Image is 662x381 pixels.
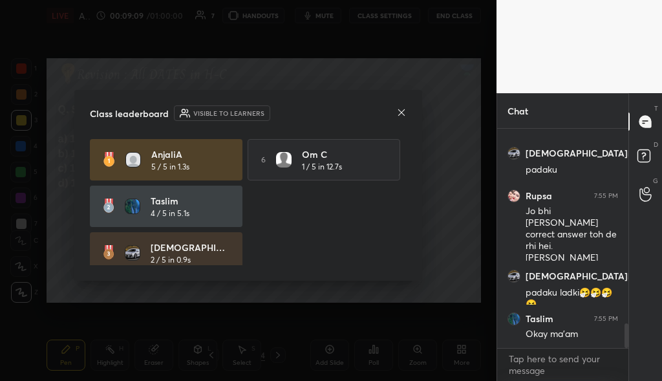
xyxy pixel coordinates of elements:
[125,245,140,261] img: 9e3ddf87aeaa4b68aef0c30e77e809db.jpg
[103,152,115,168] img: rank-1.ed6cb560.svg
[526,205,618,276] div: Jo bhi [PERSON_NAME] correct answer toh de rhi hei. [PERSON_NAME] apna dekhna chahiye
[497,129,628,349] div: grid
[507,147,520,160] img: 9e3ddf87aeaa4b68aef0c30e77e809db.jpg
[151,208,189,219] h5: 4 / 5 in 5.1s
[594,315,618,323] div: 7:55 PM
[193,109,264,118] h6: Visible to learners
[151,147,231,161] h4: AnjaliA
[261,154,266,166] h5: 6
[151,194,231,208] h4: Taslim
[526,164,618,177] div: padaku
[276,152,292,168] img: default.png
[594,192,618,200] div: 7:55 PM
[497,94,539,128] p: Chat
[654,140,658,149] p: D
[526,287,618,311] div: padaku ladki🤧🤧🤧🤧
[125,199,140,214] img: 2611757c5c8946658a25c693b98cc485.jpg
[654,103,658,113] p: T
[103,245,114,261] img: rank-3.169bc593.svg
[507,312,520,325] img: 2611757c5c8946658a25c693b98cc485.jpg
[151,161,189,173] h5: 5 / 5 in 1.3s
[526,313,553,325] h6: Taslim
[302,161,342,173] h5: 1 / 5 in 12.7s
[90,107,169,120] h4: Class leaderboard
[526,190,552,202] h6: Rupsa
[507,270,520,283] img: 9e3ddf87aeaa4b68aef0c30e77e809db.jpg
[151,254,191,266] h5: 2 / 5 in 0.9s
[103,199,114,214] img: rank-2.3a33aca6.svg
[526,328,618,341] div: Okay ma'am
[151,241,231,254] h4: [DEMOGRAPHIC_DATA]
[526,147,628,159] h6: [DEMOGRAPHIC_DATA]
[526,270,628,282] h6: [DEMOGRAPHIC_DATA]
[653,176,658,186] p: G
[302,147,382,161] h4: Om C
[507,190,520,202] img: 3
[125,152,141,168] img: 860239e22ae946fc98acd3800b68396d.jpg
